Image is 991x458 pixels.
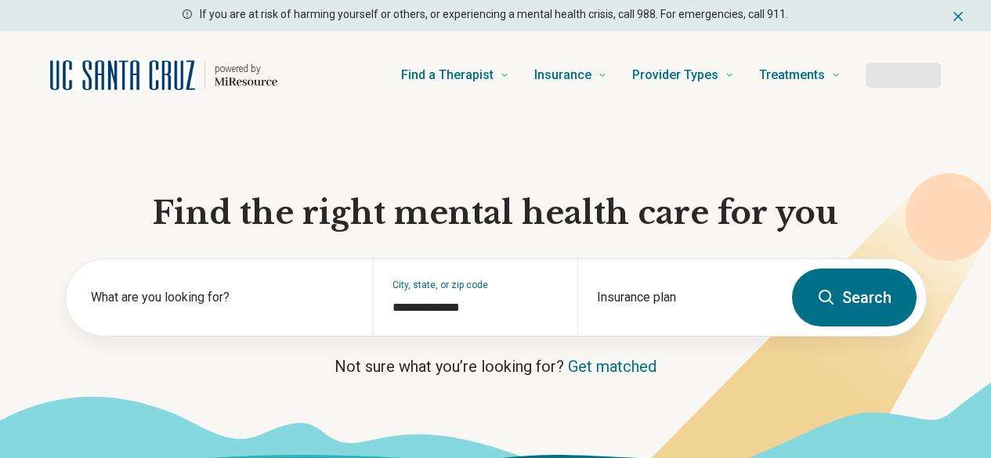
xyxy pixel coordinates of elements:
p: Not sure what you’re looking for? [65,355,927,377]
a: Find a Therapist [401,44,509,106]
label: What are you looking for? [91,288,354,307]
span: Insurance [534,64,591,86]
p: If you are at risk of harming yourself or others, or experiencing a mental health crisis, call 98... [200,6,788,23]
a: Get matched [568,357,656,376]
a: Treatments [759,44,841,106]
a: Provider Types [632,44,734,106]
button: Dismiss [950,6,966,25]
span: Find a Therapist [401,64,494,86]
button: Search [792,269,917,326]
a: Insurance [534,44,607,106]
span: Treatments [759,64,825,86]
span: Provider Types [632,64,718,86]
h1: Find the right mental health care for you [65,193,927,233]
p: powered by [215,63,277,75]
a: Home page [50,50,277,100]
